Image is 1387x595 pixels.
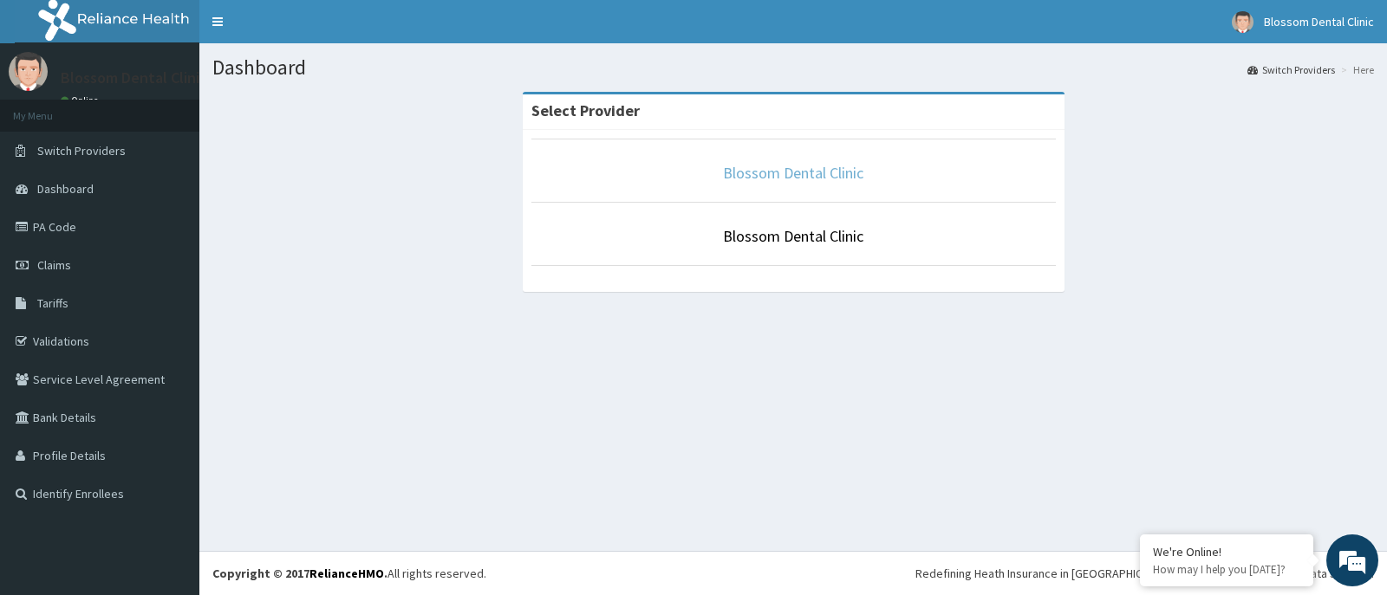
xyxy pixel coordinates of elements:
span: Blossom Dental Clinic [1264,14,1374,29]
img: User Image [1232,11,1254,33]
div: We're Online! [1153,544,1300,559]
p: How may I help you today? [1153,562,1300,577]
h1: Dashboard [212,56,1374,79]
a: Blossom Dental Clinic [723,226,863,246]
span: Dashboard [37,181,94,197]
span: Switch Providers [37,143,126,158]
span: Tariffs [37,295,68,311]
a: Blossom Dental Clinic [723,163,863,183]
footer: All rights reserved. [199,551,1387,595]
li: Here [1337,62,1374,77]
a: RelianceHMO [309,566,384,581]
div: Redefining Heath Insurance in [GEOGRAPHIC_DATA] using Telemedicine and Data Science! [915,565,1374,582]
strong: Select Provider [531,100,640,120]
span: Claims [37,257,71,273]
img: User Image [9,52,48,91]
a: Online [61,94,102,107]
strong: Copyright © 2017 . [212,566,387,581]
a: Switch Providers [1247,62,1335,77]
p: Blossom Dental Clinic [61,70,207,86]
